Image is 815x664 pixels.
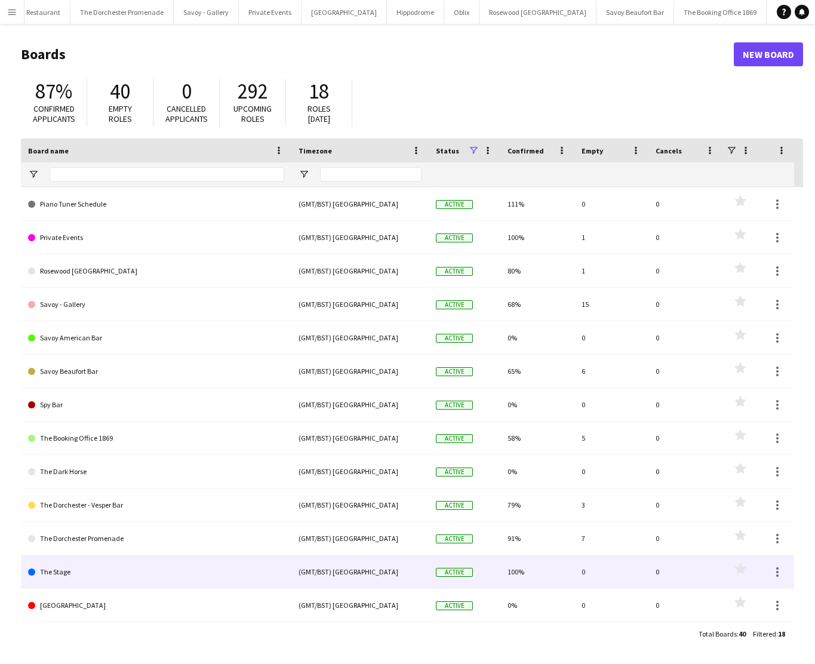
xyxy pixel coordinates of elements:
span: Active [436,534,473,543]
div: 0 [648,589,722,622]
button: Open Filter Menu [28,169,39,180]
a: Rosewood [GEOGRAPHIC_DATA] [28,254,284,288]
input: Board name Filter Input [50,167,284,182]
button: Rosewood [GEOGRAPHIC_DATA] [479,1,596,24]
div: 0 [574,589,648,622]
a: The Dorchester Promenade [28,522,284,555]
span: Confirmed [508,146,544,155]
button: Open Filter Menu [299,169,309,180]
a: The Booking Office 1869 [28,422,284,455]
a: The Stage [28,555,284,589]
div: 0 [648,455,722,488]
div: 0 [574,187,648,220]
div: (GMT/BST) [GEOGRAPHIC_DATA] [291,388,429,421]
h1: Boards [21,45,734,63]
span: Confirmed applicants [33,103,75,124]
span: Cancels [656,146,682,155]
div: (GMT/BST) [GEOGRAPHIC_DATA] [291,321,429,354]
div: 0 [648,254,722,287]
button: Private Events [239,1,302,24]
button: Savoy - Gallery [174,1,239,24]
div: 0 [648,555,722,588]
div: 0 [648,422,722,454]
span: Active [436,334,473,343]
a: Private Events [28,221,284,254]
span: Active [436,601,473,610]
div: 0 [648,321,722,354]
div: (GMT/BST) [GEOGRAPHIC_DATA] [291,555,429,588]
button: Alba Restaurant [2,1,70,24]
div: 0 [574,455,648,488]
div: 0 [648,288,722,321]
span: Timezone [299,146,332,155]
div: 80% [500,254,574,287]
div: 91% [500,522,574,555]
div: 0% [500,589,574,622]
div: 0 [648,187,722,220]
span: Status [436,146,459,155]
div: (GMT/BST) [GEOGRAPHIC_DATA] [291,589,429,622]
div: 6 [574,355,648,388]
button: Savoy Beaufort Bar [596,1,674,24]
div: 3 [574,488,648,521]
span: Active [436,401,473,410]
div: 79% [500,488,574,521]
a: Spy Bar [28,388,284,422]
span: Empty [582,146,603,155]
div: 100% [500,221,574,254]
div: 0 [648,355,722,388]
div: : [753,622,785,645]
div: 0% [500,388,574,421]
div: 1 [574,221,648,254]
input: Timezone Filter Input [320,167,422,182]
span: Active [436,568,473,577]
div: (GMT/BST) [GEOGRAPHIC_DATA] [291,522,429,555]
span: Active [436,434,473,443]
div: (GMT/BST) [GEOGRAPHIC_DATA] [291,455,429,488]
a: Savoy - Gallery [28,288,284,321]
div: 5 [574,422,648,454]
span: Filtered [753,629,776,638]
div: 0 [648,488,722,521]
div: 0 [574,321,648,354]
div: 0 [574,555,648,588]
span: Active [436,300,473,309]
span: 18 [778,629,785,638]
span: Active [436,468,473,477]
span: Active [436,233,473,242]
div: 58% [500,422,574,454]
span: Cancelled applicants [165,103,208,124]
div: 65% [500,355,574,388]
div: 0 [574,388,648,421]
div: (GMT/BST) [GEOGRAPHIC_DATA] [291,422,429,454]
a: [GEOGRAPHIC_DATA] [28,589,284,622]
span: Board name [28,146,69,155]
span: 40 [739,629,746,638]
button: The Dorchester Promenade [70,1,174,24]
div: 1 [574,254,648,287]
div: 15 [574,288,648,321]
span: Empty roles [109,103,132,124]
span: 292 [238,78,268,104]
div: (GMT/BST) [GEOGRAPHIC_DATA] [291,187,429,220]
span: Active [436,501,473,510]
div: 0 [648,522,722,555]
span: 0 [182,78,192,104]
a: New Board [734,42,803,66]
span: 18 [309,78,329,104]
span: Roles [DATE] [307,103,331,124]
button: The Booking Office 1869 [674,1,767,24]
span: Active [436,267,473,276]
div: 100% [500,555,574,588]
div: (GMT/BST) [GEOGRAPHIC_DATA] [291,254,429,287]
div: (GMT/BST) [GEOGRAPHIC_DATA] [291,288,429,321]
a: Piano Tuner Schedule [28,187,284,221]
a: Savoy Beaufort Bar [28,355,284,388]
a: The Dorchester - Vesper Bar [28,488,284,522]
div: : [699,622,746,645]
div: (GMT/BST) [GEOGRAPHIC_DATA] [291,221,429,254]
span: 40 [110,78,130,104]
span: 87% [35,78,72,104]
button: [GEOGRAPHIC_DATA] [302,1,387,24]
div: 0 [648,388,722,421]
